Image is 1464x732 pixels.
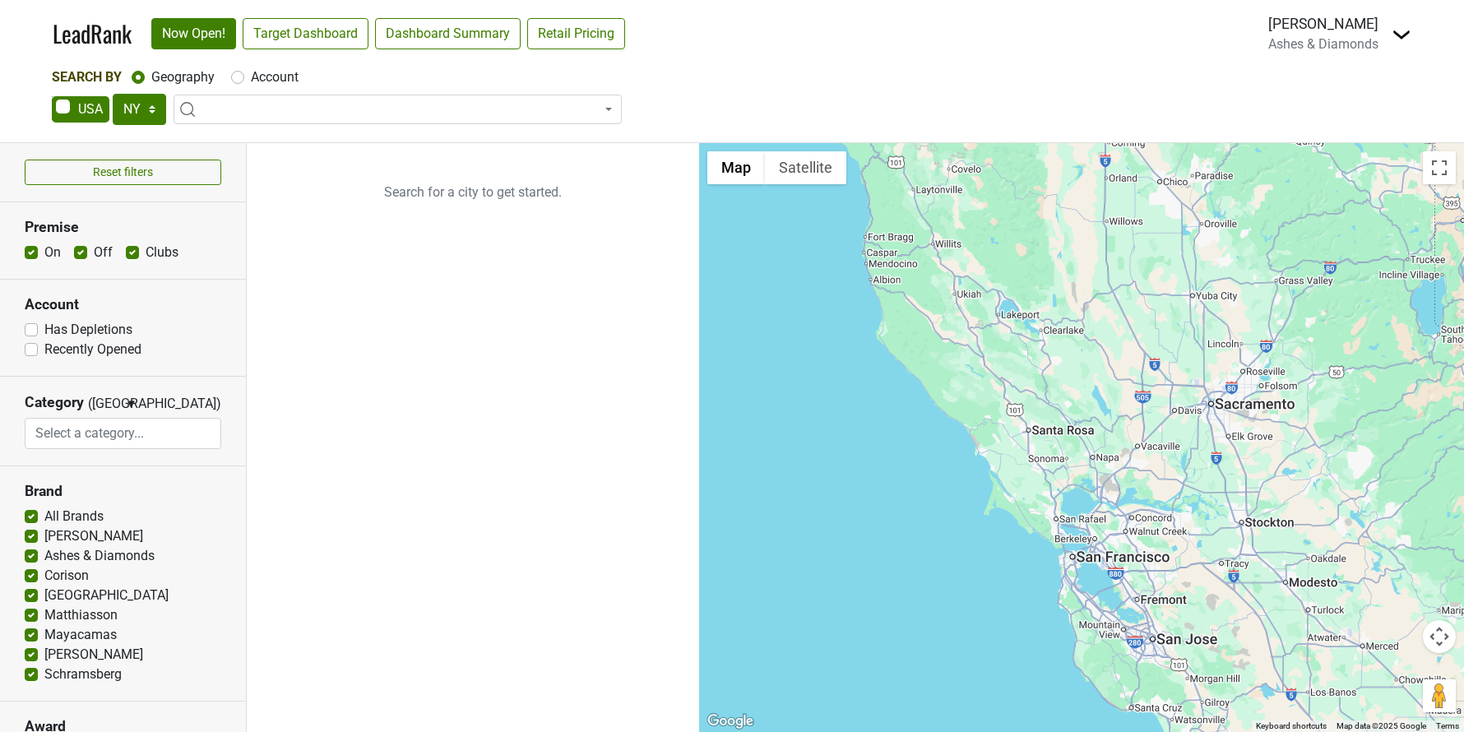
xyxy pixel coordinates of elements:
label: On [44,243,61,262]
label: Matthiasson [44,605,118,625]
button: Keyboard shortcuts [1256,720,1327,732]
label: Geography [151,67,215,87]
label: Clubs [146,243,178,262]
span: ▼ [125,396,137,411]
label: [PERSON_NAME] [44,645,143,665]
label: [GEOGRAPHIC_DATA] [44,586,169,605]
label: Off [94,243,113,262]
label: All Brands [44,507,104,526]
label: Corison [44,566,89,586]
label: Mayacamas [44,625,117,645]
a: Now Open! [151,18,236,49]
a: Open this area in Google Maps (opens a new window) [703,711,757,732]
img: Dropdown Menu [1392,25,1411,44]
h3: Account [25,296,221,313]
span: Ashes & Diamonds [1268,36,1378,52]
span: ([GEOGRAPHIC_DATA]) [88,394,121,418]
a: Terms (opens in new tab) [1436,721,1459,730]
span: Map data ©2025 Google [1337,721,1426,730]
button: Map camera controls [1423,620,1456,653]
div: [PERSON_NAME] [1268,13,1378,35]
a: Retail Pricing [527,18,625,49]
p: Search for a city to get started. [247,143,699,242]
img: Google [703,711,757,732]
button: Show satellite imagery [765,151,846,184]
input: Select a category... [25,418,221,449]
button: Drag Pegman onto the map to open Street View [1423,679,1456,712]
label: Schramsberg [44,665,122,684]
a: LeadRank [53,16,132,51]
a: Target Dashboard [243,18,368,49]
label: Ashes & Diamonds [44,546,155,566]
label: Account [251,67,299,87]
button: Show street map [707,151,765,184]
h3: Category [25,394,84,411]
button: Toggle fullscreen view [1423,151,1456,184]
label: Recently Opened [44,340,141,359]
span: Search By [52,69,122,85]
h3: Premise [25,219,221,236]
a: Dashboard Summary [375,18,521,49]
label: Has Depletions [44,320,132,340]
h3: Brand [25,483,221,500]
label: [PERSON_NAME] [44,526,143,546]
button: Reset filters [25,160,221,185]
